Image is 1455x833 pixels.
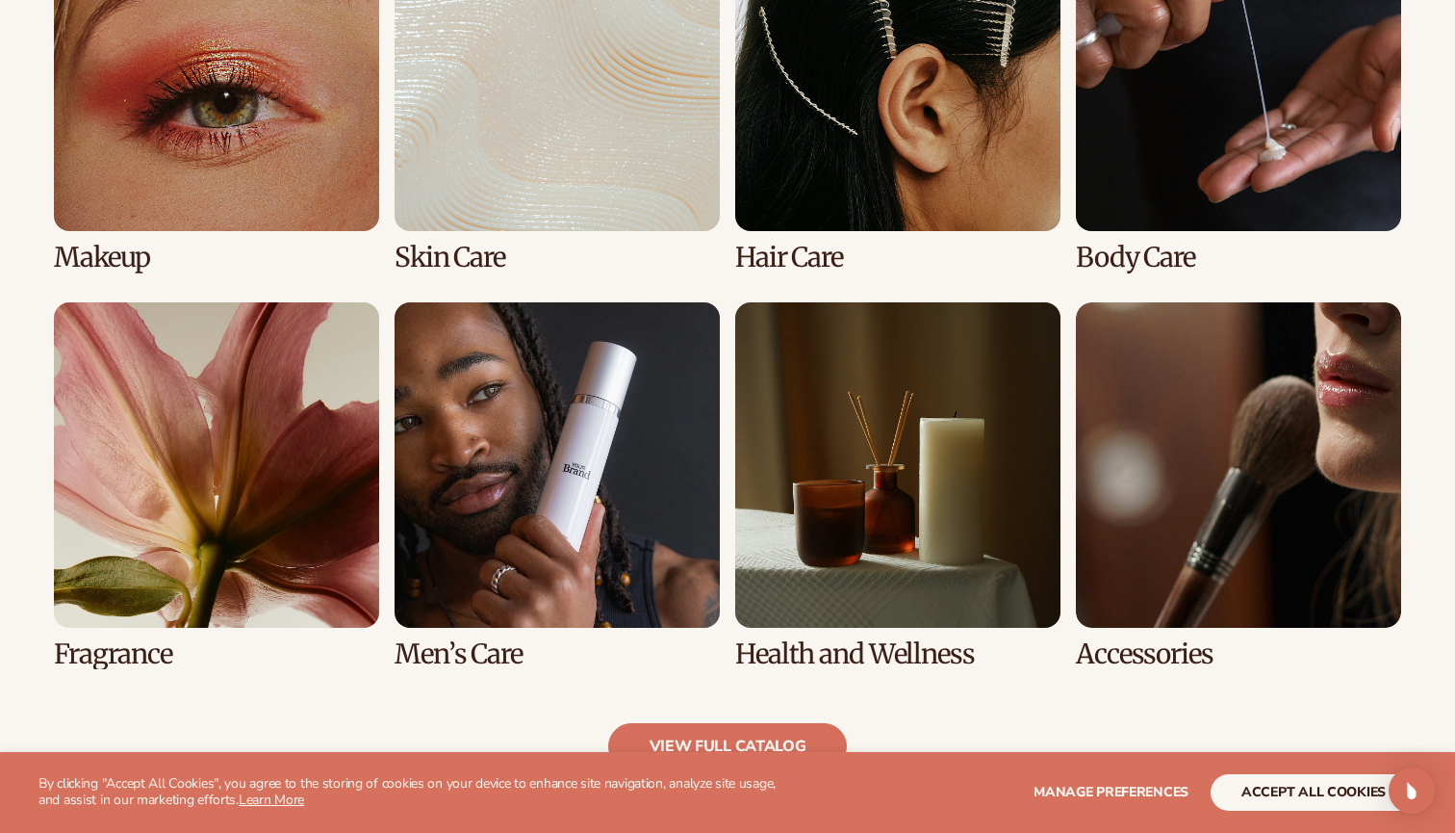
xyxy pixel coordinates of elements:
[38,776,789,809] p: By clicking "Accept All Cookies", you agree to the storing of cookies on your device to enhance s...
[54,243,379,273] h3: Makeup
[1211,774,1417,811] button: accept all cookies
[395,302,720,669] div: 6 / 8
[395,243,720,273] h3: Skin Care
[1076,302,1401,669] div: 8 / 8
[1034,783,1188,801] span: Manage preferences
[54,302,379,669] div: 5 / 8
[1076,243,1401,273] h3: Body Care
[608,723,848,769] a: view full catalog
[735,243,1060,273] h3: Hair Care
[239,791,304,809] a: Learn More
[1389,768,1435,814] div: Open Intercom Messenger
[1034,774,1188,811] button: Manage preferences
[735,302,1060,669] div: 7 / 8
